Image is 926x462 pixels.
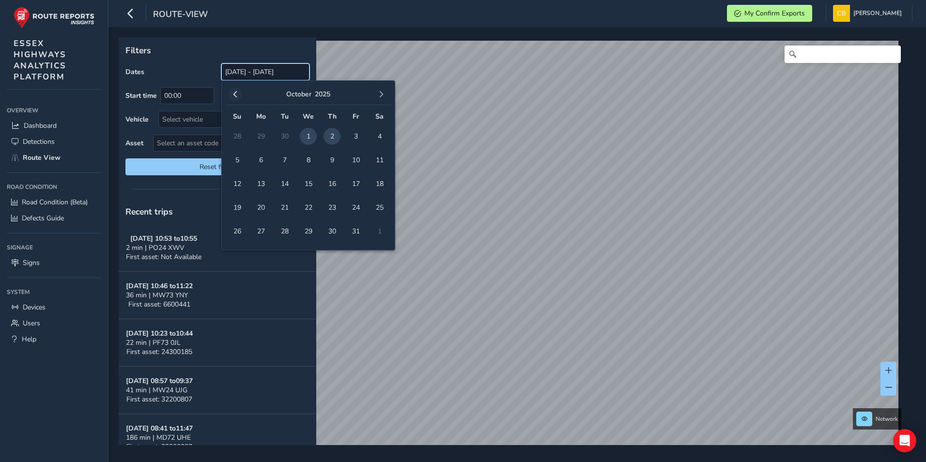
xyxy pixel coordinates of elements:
a: Defects Guide [7,210,101,226]
span: 20 [252,199,269,216]
span: Th [328,112,337,121]
img: diamond-layout [833,5,850,22]
strong: [DATE] 10:23 to 10:44 [126,329,193,338]
span: 9 [324,152,340,169]
span: 25 [371,199,388,216]
span: 186 min | MD72 UHE [126,433,191,442]
div: Overview [7,103,101,118]
span: 27 [252,223,269,240]
span: Road Condition (Beta) [22,198,88,207]
span: 14 [276,175,293,192]
span: Mo [256,112,266,121]
label: Vehicle [125,115,149,124]
span: First asset: 24300185 [126,347,192,356]
span: Users [23,319,40,328]
span: Devices [23,303,46,312]
img: rr logo [14,7,94,29]
span: First asset: Not Available [126,252,201,262]
a: Users [7,315,101,331]
canvas: Map [122,41,898,456]
span: 2 min | PO24 XWV [126,243,185,252]
span: 18 [371,175,388,192]
span: Network [876,415,898,423]
span: Dashboard [24,121,57,130]
a: Road Condition (Beta) [7,194,101,210]
span: ESSEX HIGHWAYS ANALYTICS PLATFORM [14,38,66,82]
span: First asset: 6600441 [128,300,190,309]
span: 4 [371,128,388,145]
button: October [286,90,311,99]
input: Search [785,46,901,63]
span: 10 [347,152,364,169]
span: First asset: 32200807 [126,442,192,451]
span: 2 [324,128,340,145]
span: 21 [276,199,293,216]
button: Reset filters [125,158,309,175]
strong: [DATE] 08:57 to 09:37 [126,376,193,385]
p: Filters [125,44,309,57]
span: route-view [153,8,208,22]
span: 41 min | MW24 UJG [126,385,187,395]
label: Dates [125,67,144,77]
span: 8 [300,152,317,169]
a: Help [7,331,101,347]
label: Start time [125,91,157,100]
button: My Confirm Exports [727,5,812,22]
label: Asset [125,139,143,148]
span: Sa [375,112,384,121]
span: 36 min | MW73 YNY [126,291,188,300]
div: Open Intercom Messenger [893,429,916,452]
span: 26 [229,223,246,240]
span: 19 [229,199,246,216]
a: Devices [7,299,101,315]
div: Signage [7,240,101,255]
span: 3 [347,128,364,145]
span: Defects Guide [22,214,64,223]
span: Su [233,112,241,121]
span: 22 [300,199,317,216]
span: Route View [23,153,61,162]
div: Select vehicle [159,111,293,127]
button: [DATE] 10:46 to11:2236 min | MW73 YNYFirst asset: 6600441 [119,272,316,319]
span: 7 [276,152,293,169]
a: Route View [7,150,101,166]
strong: [DATE] 10:46 to 11:22 [126,281,193,291]
span: 15 [300,175,317,192]
span: 31 [347,223,364,240]
span: 30 [324,223,340,240]
span: 23 [324,199,340,216]
button: [PERSON_NAME] [833,5,905,22]
span: My Confirm Exports [744,9,805,18]
span: 6 [252,152,269,169]
span: Help [22,335,36,344]
button: [DATE] 10:53 to10:552 min | PO24 XWVFirst asset: Not Available [119,224,316,272]
span: 12 [229,175,246,192]
span: 16 [324,175,340,192]
button: [DATE] 08:41 to11:47186 min | MD72 UHEFirst asset: 32200807 [119,414,316,462]
span: First asset: 32200807 [126,395,192,404]
button: 2025 [315,90,330,99]
span: Select an asset code [154,135,293,151]
span: 24 [347,199,364,216]
span: 1 [300,128,317,145]
span: [PERSON_NAME] [853,5,902,22]
button: [DATE] 08:57 to09:3741 min | MW24 UJGFirst asset: 32200807 [119,367,316,414]
span: 22 min | PF73 0JL [126,338,181,347]
span: Signs [23,258,40,267]
a: Signs [7,255,101,271]
strong: [DATE] 08:41 to 11:47 [126,424,193,433]
div: Road Condition [7,180,101,194]
span: 5 [229,152,246,169]
a: Dashboard [7,118,101,134]
strong: [DATE] 10:53 to 10:55 [130,234,197,243]
span: 28 [276,223,293,240]
span: 29 [300,223,317,240]
span: Fr [353,112,359,121]
span: We [303,112,314,121]
span: Recent trips [125,206,173,217]
span: Detections [23,137,55,146]
span: 13 [252,175,269,192]
button: [DATE] 10:23 to10:4422 min | PF73 0JLFirst asset: 24300185 [119,319,316,367]
a: Detections [7,134,101,150]
span: Reset filters [133,162,302,171]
